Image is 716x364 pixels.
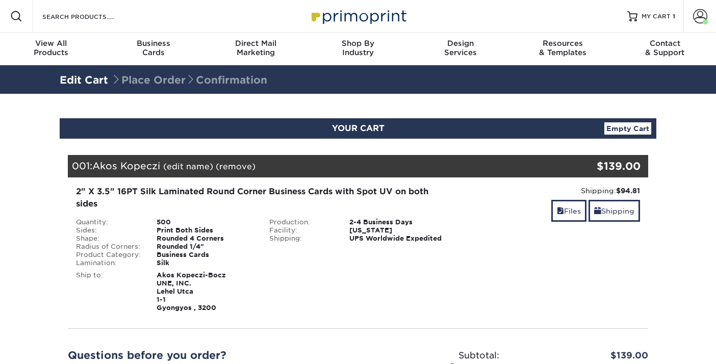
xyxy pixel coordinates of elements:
a: Shop ByIndustry [307,33,410,65]
div: 001: [68,155,551,177]
strong: Akos Kopeczi-Bocz UNE, INC. Lehel Utca 1-1 Gyongyos , 3200 [157,271,226,311]
div: Print Both Sides [149,226,262,235]
div: 2-4 Business Days [342,218,454,226]
span: files [557,207,564,215]
div: Cards [103,39,205,57]
div: Facility: [262,226,342,235]
div: [US_STATE] [342,226,454,235]
div: Sides: [68,226,149,235]
div: Product Category: [68,251,149,259]
div: 2" X 3.5" 16PT Silk Laminated Round Corner Business Cards with Spot UV on both sides [76,186,447,210]
span: Direct Mail [204,39,307,48]
span: Business [103,39,205,48]
div: Quantity: [68,218,149,226]
img: Primoprint [307,5,409,27]
span: Design [409,39,512,48]
a: Edit Cart [60,74,108,86]
div: & Templates [512,39,614,57]
strong: $94.81 [616,187,640,195]
span: 1 [673,13,675,20]
span: Akos Kopeczi [92,160,160,171]
div: Radius of Corners: [68,243,149,251]
a: Files [551,200,586,222]
div: Shape: [68,235,149,243]
span: shipping [594,207,601,215]
div: $139.00 [507,349,656,362]
a: (edit name) [163,162,213,171]
a: DesignServices [409,33,512,65]
div: Services [409,39,512,57]
a: Contact& Support [613,33,716,65]
div: Business Cards [149,251,262,259]
div: Shipping: [462,186,640,196]
div: Production: [262,218,342,226]
div: Marketing [204,39,307,57]
div: $139.00 [551,159,641,174]
div: & Support [613,39,716,57]
a: Shipping [589,200,640,222]
span: Shop By [307,39,410,48]
div: Rounded 4 Corners [149,235,262,243]
a: Resources& Templates [512,33,614,65]
span: Resources [512,39,614,48]
div: Industry [307,39,410,57]
span: YOUR CART [332,123,385,133]
input: SEARCH PRODUCTS..... [41,10,141,22]
div: Subtotal: [358,349,507,362]
span: MY CART [642,12,671,21]
div: Silk [149,259,262,267]
div: 500 [149,218,262,226]
div: Shipping: [262,235,342,243]
div: Rounded 1/4" [149,243,262,251]
div: Ship to: [68,271,149,312]
a: (remove) [216,162,255,171]
a: Empty Cart [604,122,651,135]
a: Direct MailMarketing [204,33,307,65]
span: Place Order Confirmation [111,74,267,86]
div: Lamination: [68,259,149,267]
span: Contact [613,39,716,48]
a: BusinessCards [103,33,205,65]
div: UPS Worldwide Expedited [342,235,454,243]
